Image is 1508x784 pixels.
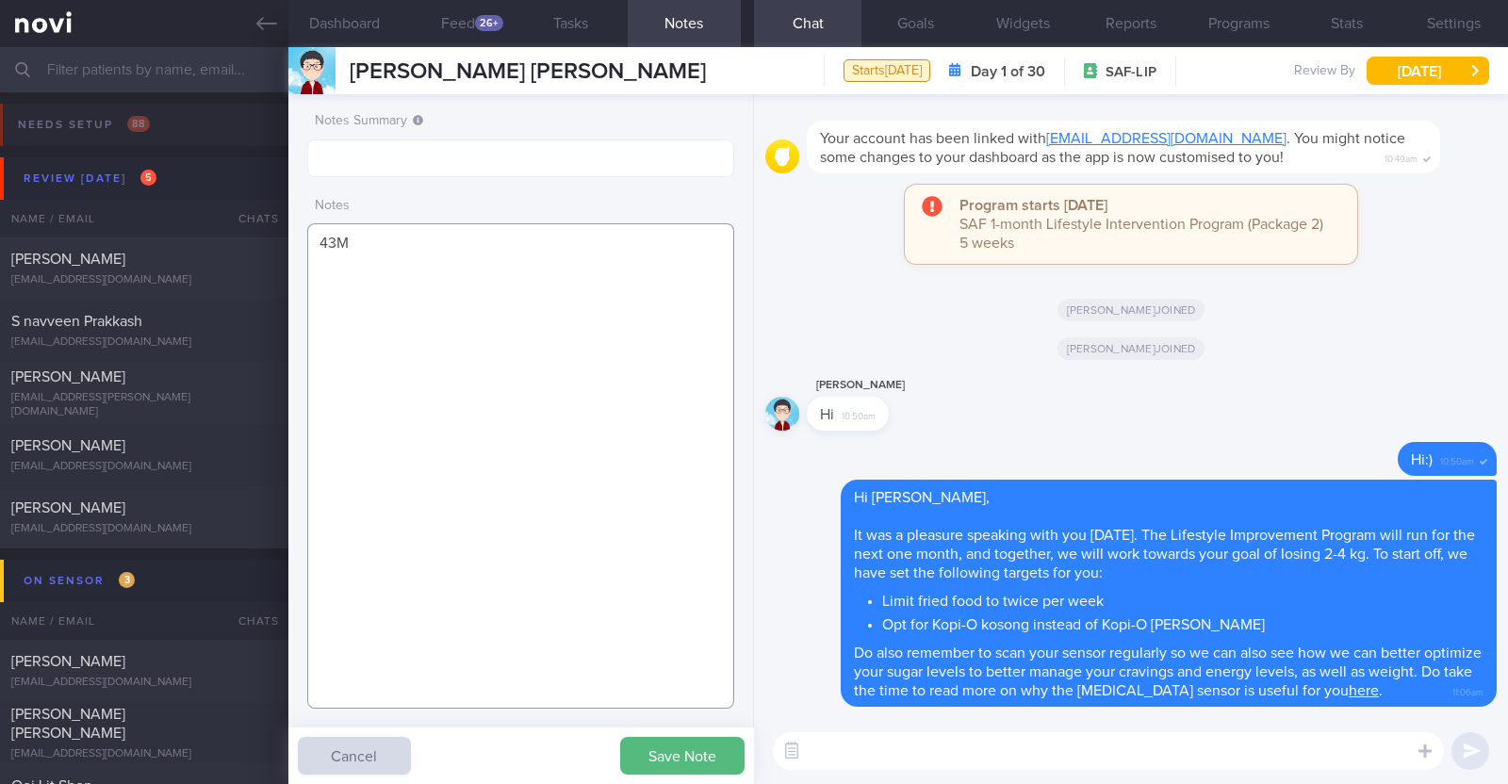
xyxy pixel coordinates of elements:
a: here [1349,683,1379,698]
span: [PERSON_NAME] [PERSON_NAME] [350,60,706,83]
span: Review By [1294,63,1355,80]
button: Save Note [620,737,745,775]
div: 26+ [475,15,503,31]
span: 5 [140,170,156,186]
span: Hi [820,407,834,422]
div: Chats [213,200,288,237]
div: On sensor [19,568,139,594]
span: 10:49am [1385,148,1418,166]
div: [EMAIL_ADDRESS][DOMAIN_NAME] [11,676,277,690]
span: It was a pleasure speaking with you [DATE]. The Lifestyle Improvement Program will run for the ne... [854,528,1475,580]
div: Chats [213,602,288,640]
span: S navveen Prakkash [11,314,142,329]
span: [PERSON_NAME] [11,438,125,453]
div: [EMAIL_ADDRESS][DOMAIN_NAME] [11,335,277,350]
button: [DATE] [1367,57,1489,85]
div: [EMAIL_ADDRESS][DOMAIN_NAME] [11,747,277,761]
div: [PERSON_NAME] [807,374,945,397]
a: [EMAIL_ADDRESS][DOMAIN_NAME] [1046,131,1287,146]
div: Starts [DATE] [844,59,930,83]
span: [PERSON_NAME] [11,252,125,267]
span: 5 weeks [959,236,1014,251]
span: [PERSON_NAME] [PERSON_NAME] [11,707,125,741]
span: 88 [127,116,150,132]
li: Opt for Kopi-O kosong instead of Kopi-O [PERSON_NAME] [882,611,1483,634]
span: [PERSON_NAME] joined [1057,337,1205,360]
strong: Day 1 of 30 [971,62,1045,81]
div: [EMAIL_ADDRESS][PERSON_NAME][DOMAIN_NAME] [11,391,277,419]
label: Notes [315,198,727,215]
li: Limit fried food to twice per week [882,587,1483,611]
span: [PERSON_NAME] [11,500,125,515]
span: [PERSON_NAME] joined [1057,299,1205,321]
div: [EMAIL_ADDRESS][DOMAIN_NAME] [11,522,277,536]
strong: Program starts [DATE] [959,198,1107,213]
button: Cancel [298,737,411,775]
span: 3 [119,572,135,588]
div: Needs setup [13,112,155,138]
span: Your account has been linked with . You might notice some changes to your dashboard as the app is... [820,131,1405,165]
span: SAF 1-month Lifestyle Intervention Program (Package 2) [959,217,1323,232]
label: Notes Summary [315,113,727,130]
span: [PERSON_NAME] [11,369,125,384]
span: 10:50am [1440,450,1474,468]
div: [EMAIL_ADDRESS][DOMAIN_NAME] [11,273,277,287]
div: [EMAIL_ADDRESS][DOMAIN_NAME] [11,460,277,474]
span: 10:50am [842,405,876,423]
div: Review [DATE] [19,166,161,191]
span: Do also remember to scan your sensor regularly so we can also see how we can better optimize your... [854,645,1482,698]
span: Hi [PERSON_NAME], [854,490,990,505]
span: SAF-LIP [1106,63,1156,82]
span: Hi:) [1411,452,1433,467]
span: 11:06am [1452,681,1483,699]
span: [PERSON_NAME] [11,654,125,669]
